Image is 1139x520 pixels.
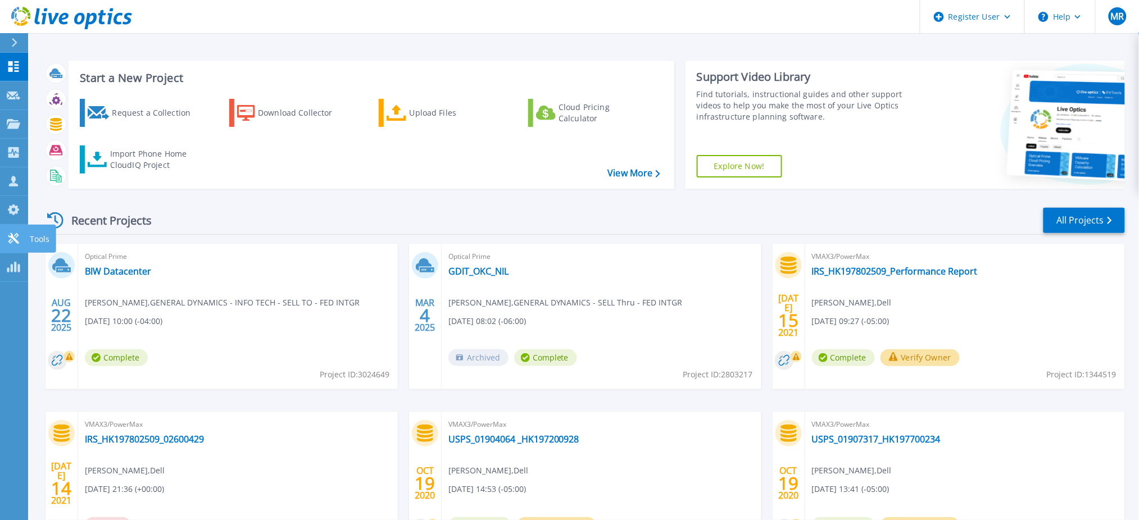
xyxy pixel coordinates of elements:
span: [DATE] 08:02 (-06:00) [448,315,526,327]
span: VMAX3/PowerMax [85,418,391,431]
span: [PERSON_NAME] , GENERAL DYNAMICS - INFO TECH - SELL TO - FED INTGR [85,297,360,309]
span: 4 [420,311,430,320]
span: VMAX3/PowerMax [812,418,1118,431]
p: Tools [30,225,49,254]
span: 15 [778,316,798,325]
span: 19 [778,478,798,488]
a: Cloud Pricing Calculator [528,99,654,127]
button: Verify Owner [881,349,960,366]
span: 22 [51,311,71,320]
span: VMAX3/PowerMax [448,418,755,431]
span: Complete [85,349,148,366]
a: USPS_01907317_HK197700234 [812,434,941,445]
div: Request a Collection [112,102,202,124]
span: 19 [415,478,435,488]
a: Explore Now! [697,155,782,177]
span: [PERSON_NAME] , Dell [85,464,165,477]
div: [DATE] 2021 [778,295,799,336]
a: GDIT_OKC_NIL [448,266,509,277]
span: [DATE] 09:27 (-05:00) [812,315,890,327]
span: Project ID: 2803217 [683,368,753,381]
div: MAR 2025 [414,295,435,336]
div: Upload Files [410,102,500,124]
span: Optical Prime [85,250,391,263]
a: USPS_01904064 _HK197200928 [448,434,579,445]
div: OCT 2020 [778,463,799,504]
a: Request a Collection [80,99,205,127]
div: Recent Projects [43,207,167,234]
span: Complete [812,349,875,366]
div: Download Collector [258,102,348,124]
div: OCT 2020 [414,463,435,504]
span: [PERSON_NAME] , Dell [812,464,892,477]
span: Optical Prime [448,250,755,263]
a: IRS_HK197802509_02600429 [85,434,204,445]
span: [PERSON_NAME] , Dell [448,464,528,477]
div: Import Phone Home CloudIQ Project [110,148,198,171]
span: [PERSON_NAME] , Dell [812,297,892,309]
span: [DATE] 10:00 (-04:00) [85,315,162,327]
a: Upload Files [379,99,504,127]
span: [DATE] 13:41 (-05:00) [812,483,890,495]
span: VMAX3/PowerMax [812,250,1118,263]
span: [DATE] 14:53 (-05:00) [448,483,526,495]
div: Find tutorials, instructional guides and other support videos to help you make the most of your L... [697,89,922,122]
a: IRS_HK197802509_Performance Report [812,266,978,277]
span: [DATE] 21:36 (+00:00) [85,483,164,495]
a: Download Collector [229,99,355,127]
a: View More [608,168,660,179]
span: Complete [514,349,577,366]
a: All Projects [1043,208,1125,233]
div: [DATE] 2021 [51,463,72,504]
div: AUG 2025 [51,295,72,336]
div: Support Video Library [697,70,922,84]
a: BIW Datacenter [85,266,151,277]
div: Cloud Pricing Calculator [559,102,648,124]
span: MR [1110,12,1124,21]
h3: Start a New Project [80,72,660,84]
span: Project ID: 3024649 [320,368,389,381]
span: Project ID: 1344519 [1047,368,1117,381]
span: [PERSON_NAME] , GENERAL DYNAMICS - SELL Thru - FED INTGR [448,297,683,309]
span: 14 [51,483,71,493]
span: Archived [448,349,509,366]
